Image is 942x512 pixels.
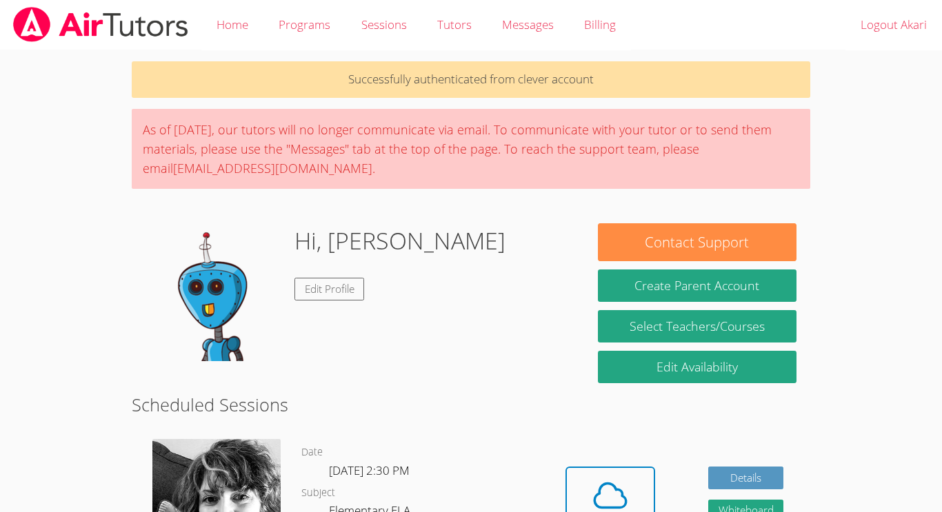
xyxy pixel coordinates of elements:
[329,462,410,478] span: [DATE] 2:30 PM
[598,310,796,342] a: Select Teachers/Courses
[598,269,796,302] button: Create Parent Account
[294,223,505,258] h1: Hi, [PERSON_NAME]
[502,17,554,32] span: Messages
[301,484,335,502] dt: Subject
[132,391,810,418] h2: Scheduled Sessions
[598,223,796,261] button: Contact Support
[294,278,365,300] a: Edit Profile
[598,351,796,383] a: Edit Availability
[132,109,810,189] div: As of [DATE], our tutors will no longer communicate via email. To communicate with your tutor or ...
[12,7,190,42] img: airtutors_banner-c4298cdbf04f3fff15de1276eac7730deb9818008684d7c2e4769d2f7ddbe033.png
[301,444,323,461] dt: Date
[708,467,784,489] a: Details
[146,223,283,361] img: default.png
[132,61,810,98] p: Successfully authenticated from clever account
